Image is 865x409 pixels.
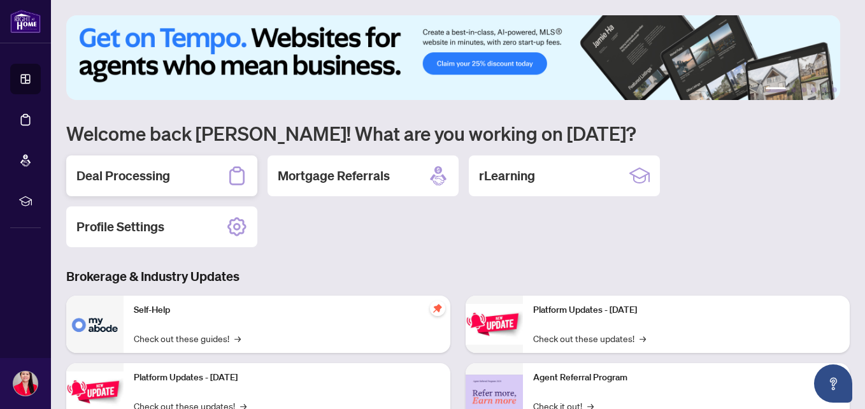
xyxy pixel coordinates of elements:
[766,87,786,92] button: 1
[466,304,523,344] img: Platform Updates - June 23, 2025
[278,167,390,185] h2: Mortgage Referrals
[430,301,445,316] span: pushpin
[822,87,827,92] button: 5
[533,371,840,385] p: Agent Referral Program
[13,371,38,396] img: Profile Icon
[479,167,535,185] h2: rLearning
[66,15,840,100] img: Slide 0
[134,303,440,317] p: Self-Help
[134,331,241,345] a: Check out these guides!→
[76,167,170,185] h2: Deal Processing
[234,331,241,345] span: →
[832,87,837,92] button: 6
[640,331,646,345] span: →
[814,364,852,403] button: Open asap
[791,87,796,92] button: 2
[66,268,850,285] h3: Brokerage & Industry Updates
[533,303,840,317] p: Platform Updates - [DATE]
[66,121,850,145] h1: Welcome back [PERSON_NAME]! What are you working on [DATE]?
[533,331,646,345] a: Check out these updates!→
[801,87,806,92] button: 3
[10,10,41,33] img: logo
[66,296,124,353] img: Self-Help
[134,371,440,385] p: Platform Updates - [DATE]
[76,218,164,236] h2: Profile Settings
[811,87,817,92] button: 4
